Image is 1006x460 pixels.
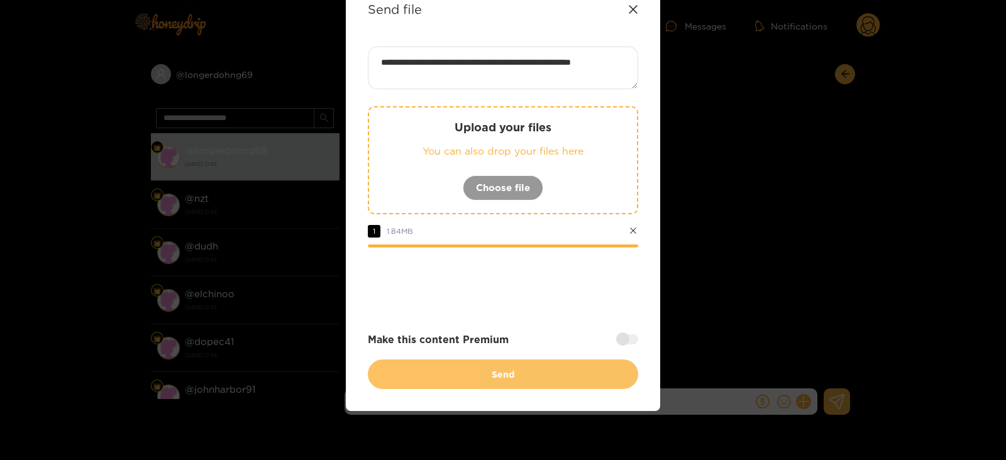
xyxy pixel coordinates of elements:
[368,225,380,238] span: 1
[368,2,422,16] strong: Send file
[463,175,543,200] button: Choose file
[387,227,413,235] span: 1.84 MB
[394,144,612,158] p: You can also drop your files here
[368,359,638,389] button: Send
[368,332,509,347] strong: Make this content Premium
[394,120,612,134] p: Upload your files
